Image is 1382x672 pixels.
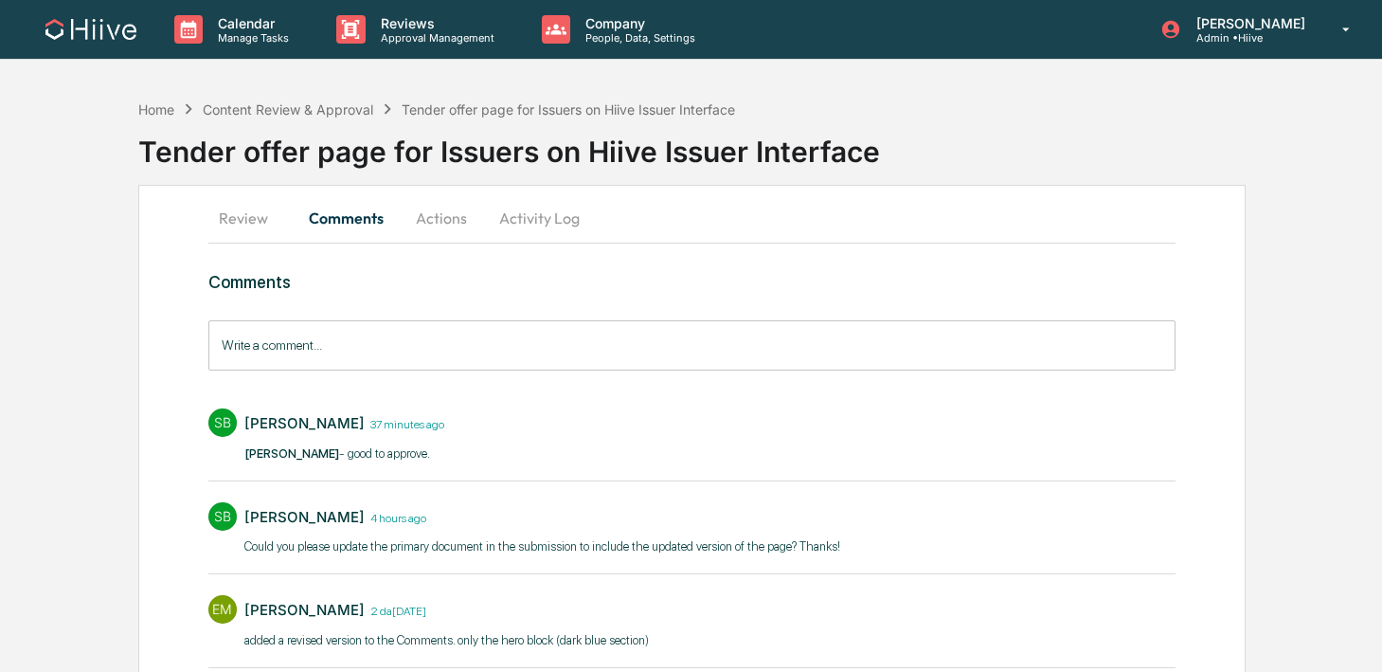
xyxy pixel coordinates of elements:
div: [PERSON_NAME] [244,508,365,526]
button: Review [208,195,294,241]
button: Actions [399,195,484,241]
p: ​added a revised version to the Comments. only the hero block (dark blue section) [244,631,649,650]
h3: Comments [208,272,1176,292]
img: logo [45,19,136,40]
div: EM [208,595,237,624]
p: Company [570,15,705,31]
div: Home [138,101,174,118]
p: [PERSON_NAME] [1181,15,1315,31]
button: Activity Log [484,195,595,241]
span: [PERSON_NAME] [244,446,339,461]
time: Friday, October 3, 2025 at 1:25:58 PM EDT [365,415,444,431]
p: Approval Management [366,31,504,45]
time: Friday, October 3, 2025 at 9:54:05 AM EDT [365,509,426,525]
time: Wednesday, October 1, 2025 at 1:36:22 PM EDT [365,602,426,618]
div: Tender offer page for Issuers on Hiive Issuer Interface [402,101,735,118]
div: SB [208,502,237,531]
div: SB [208,409,237,437]
p: Admin • Hiive [1181,31,1315,45]
button: Comments [294,195,399,241]
p: Reviews [366,15,504,31]
p: - good to approve. ​ [244,445,444,463]
div: [PERSON_NAME] [244,414,365,432]
div: Content Review & Approval [203,101,373,118]
p: ​Could you please update the primary document in the submission to include the updated version of... [244,537,840,556]
div: Tender offer page for Issuers on Hiive Issuer Interface [138,119,1382,169]
iframe: Open customer support [1321,609,1373,661]
div: secondary tabs example [208,195,1176,241]
p: Calendar [203,15,298,31]
div: [PERSON_NAME] [244,601,365,619]
p: People, Data, Settings [570,31,705,45]
p: Manage Tasks [203,31,298,45]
